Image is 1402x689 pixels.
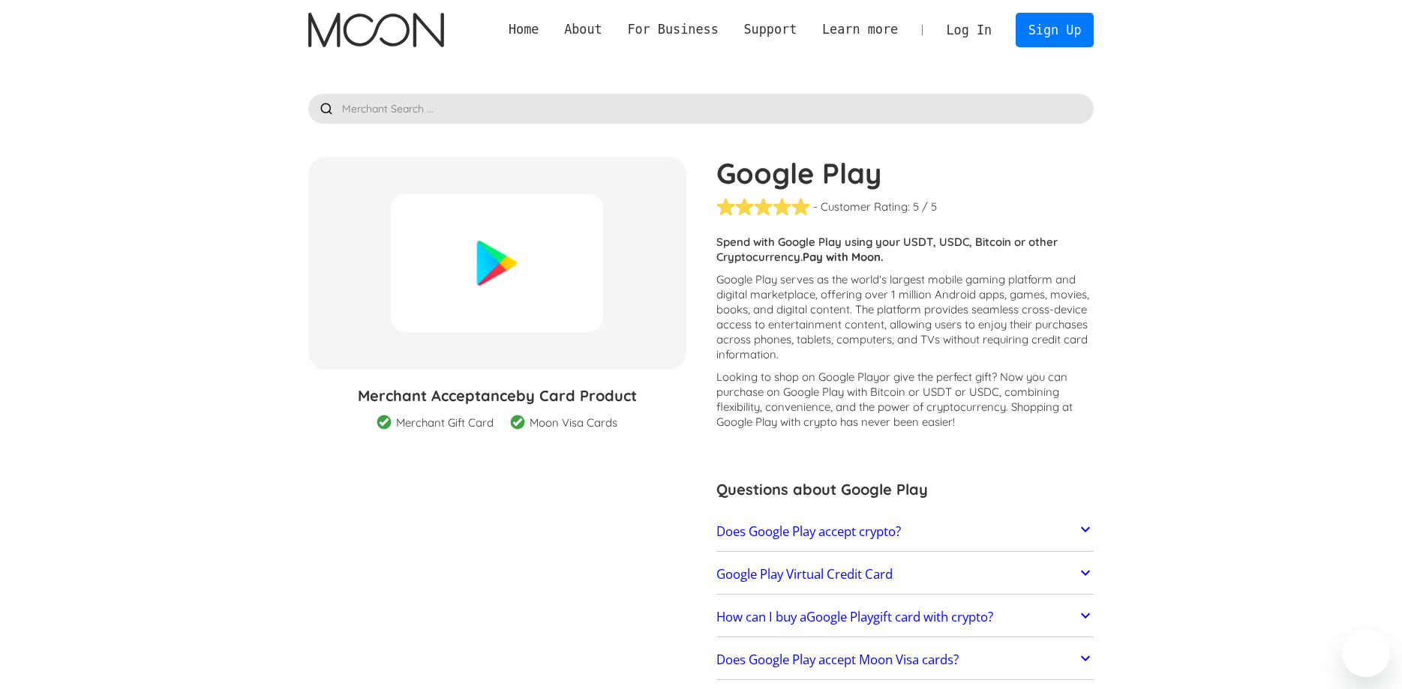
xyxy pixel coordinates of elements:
[731,20,809,39] div: Support
[716,567,893,582] h2: Google Play Virtual Credit Card
[934,13,1004,46] a: Log In
[716,516,1094,547] a: Does Google Play accept crypto?
[615,20,731,39] div: For Business
[822,20,898,39] div: Learn more
[716,601,1094,633] a: How can I buy aGoogle Playgift card with crypto?
[308,13,444,47] a: home
[308,94,1094,124] input: Merchant Search ...
[308,13,444,47] img: Moon Logo
[308,385,686,407] h3: Merchant Acceptance
[564,20,602,39] div: About
[530,415,617,430] div: Moon Visa Cards
[716,524,901,539] h2: Does Google Play accept crypto?
[922,199,937,214] div: / 5
[803,250,884,264] strong: Pay with Moon.
[716,645,1094,676] a: Does Google Play accept Moon Visa cards?
[716,610,993,625] h2: How can I buy a gift card with crypto?
[716,559,1094,590] a: Google Play Virtual Credit Card
[396,415,494,430] div: Merchant Gift Card
[516,386,637,405] span: by Card Product
[913,199,919,214] div: 5
[1016,13,1094,46] a: Sign Up
[716,157,1094,190] h1: Google Play
[1342,629,1390,677] iframe: Button to launch messaging window
[716,272,1094,362] p: Google Play serves as the world's largest mobile gaming platform and digital marketplace, offerin...
[551,20,614,39] div: About
[627,20,718,39] div: For Business
[716,235,1094,265] p: Spend with Google Play using your USDT, USDC, Bitcoin or other Cryptocurrency.
[716,652,959,667] h2: Does Google Play accept Moon Visa cards?
[716,478,1094,501] h3: Questions about Google Play
[813,199,910,214] div: - Customer Rating:
[716,370,1094,430] p: Looking to shop on Google Play ? Now you can purchase on Google Play with Bitcoin or USDT or USDC...
[809,20,911,39] div: Learn more
[806,608,873,625] span: Google Play
[879,370,992,384] span: or give the perfect gift
[496,20,551,39] a: Home
[743,20,797,39] div: Support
